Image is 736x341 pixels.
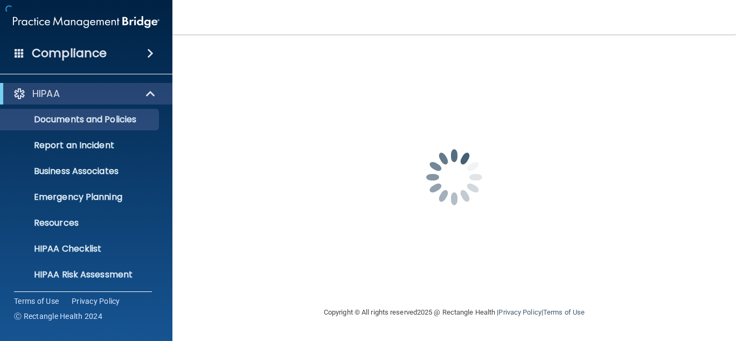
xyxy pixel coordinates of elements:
[400,123,508,231] img: spinner.e123f6fc.gif
[32,46,107,61] h4: Compliance
[7,218,154,228] p: Resources
[7,243,154,254] p: HIPAA Checklist
[258,295,651,330] div: Copyright © All rights reserved 2025 @ Rectangle Health | |
[7,166,154,177] p: Business Associates
[7,114,154,125] p: Documents and Policies
[13,11,159,33] img: PMB logo
[550,265,723,308] iframe: Drift Widget Chat Controller
[498,308,541,316] a: Privacy Policy
[7,269,154,280] p: HIPAA Risk Assessment
[13,87,156,100] a: HIPAA
[543,308,585,316] a: Terms of Use
[7,140,154,151] p: Report an Incident
[14,311,102,322] span: Ⓒ Rectangle Health 2024
[72,296,120,307] a: Privacy Policy
[14,296,59,307] a: Terms of Use
[7,192,154,203] p: Emergency Planning
[32,87,60,100] p: HIPAA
